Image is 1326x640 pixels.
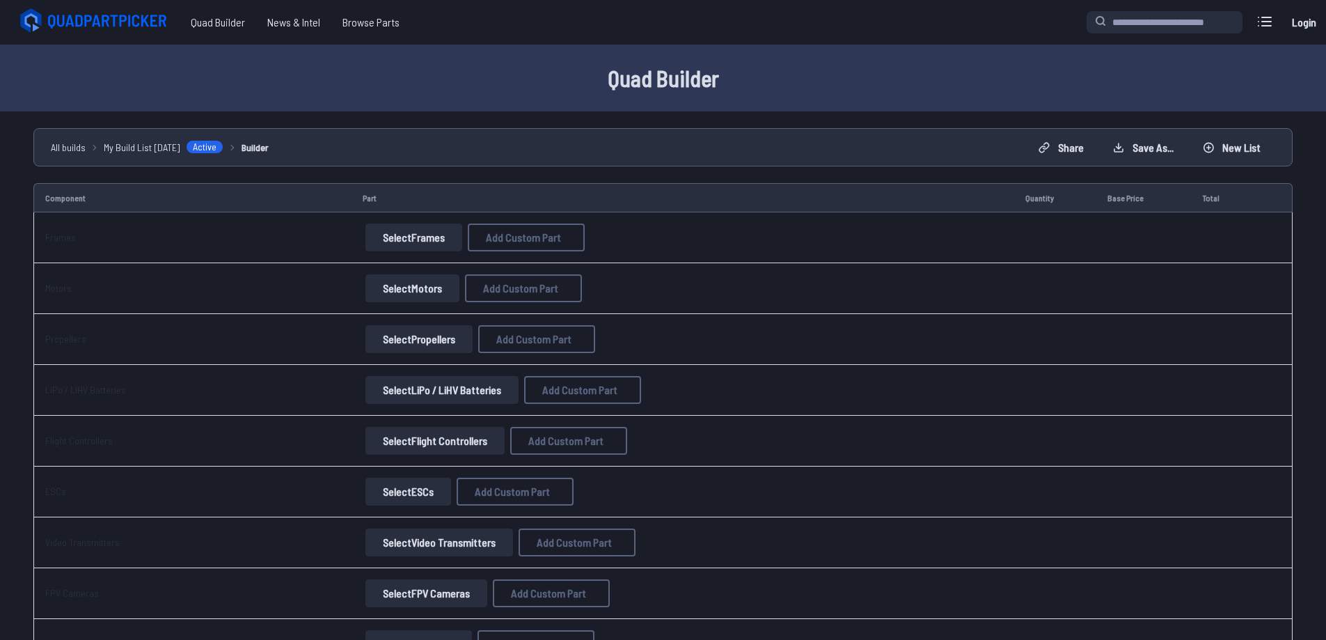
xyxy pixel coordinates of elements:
button: SelectFPV Cameras [365,579,487,607]
a: Propellers [45,333,86,345]
button: Add Custom Part [519,529,636,556]
span: Active [186,140,223,154]
a: SelectESCs [363,478,454,506]
td: Part [352,183,1014,212]
span: Add Custom Part [496,334,571,345]
h1: Quad Builder [218,61,1109,95]
button: New List [1191,136,1272,159]
button: Add Custom Part [510,427,627,455]
a: SelectPropellers [363,325,475,353]
a: Video Transmitters [45,536,120,548]
td: Component [33,183,352,212]
td: Base Price [1096,183,1191,212]
a: My Build List [DATE]Active [104,140,223,155]
a: SelectVideo Transmitters [363,529,516,556]
span: Add Custom Part [475,486,550,497]
a: SelectFrames [363,224,465,251]
button: Save as... [1101,136,1185,159]
a: Quad Builder [180,8,256,36]
a: News & Intel [256,8,331,36]
button: Add Custom Part [478,325,595,353]
button: SelectLiPo / LiHV Batteries [365,376,519,404]
a: ESCs [45,485,66,497]
a: LiPo / LiHV Batteries [45,384,126,396]
a: Flight Controllers [45,435,113,446]
span: Add Custom Part [483,283,558,294]
a: SelectFlight Controllers [363,427,507,455]
button: SelectESCs [365,478,451,506]
button: Share [1027,136,1096,159]
span: Add Custom Part [528,435,603,446]
button: SelectMotors [365,274,459,302]
a: Motors [45,282,72,294]
span: Add Custom Part [537,537,612,548]
td: Quantity [1014,183,1096,212]
a: SelectFPV Cameras [363,579,490,607]
span: Add Custom Part [511,588,586,599]
button: Add Custom Part [465,274,582,302]
a: Builder [242,140,269,155]
a: FPV Cameras [45,587,99,599]
button: Add Custom Part [493,579,610,607]
button: SelectFlight Controllers [365,427,505,455]
a: All builds [51,140,86,155]
span: Add Custom Part [486,232,561,243]
a: SelectLiPo / LiHV Batteries [363,376,521,404]
button: SelectFrames [365,224,462,251]
span: My Build List [DATE] [104,140,180,155]
a: Frames [45,231,76,243]
a: Login [1287,8,1320,36]
button: SelectPropellers [365,325,473,353]
span: Add Custom Part [542,384,617,396]
button: SelectVideo Transmitters [365,529,513,556]
button: Add Custom Part [468,224,585,251]
button: Add Custom Part [524,376,641,404]
button: Add Custom Part [457,478,574,506]
a: SelectMotors [363,274,462,302]
a: Browse Parts [331,8,411,36]
td: Total [1191,183,1255,212]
